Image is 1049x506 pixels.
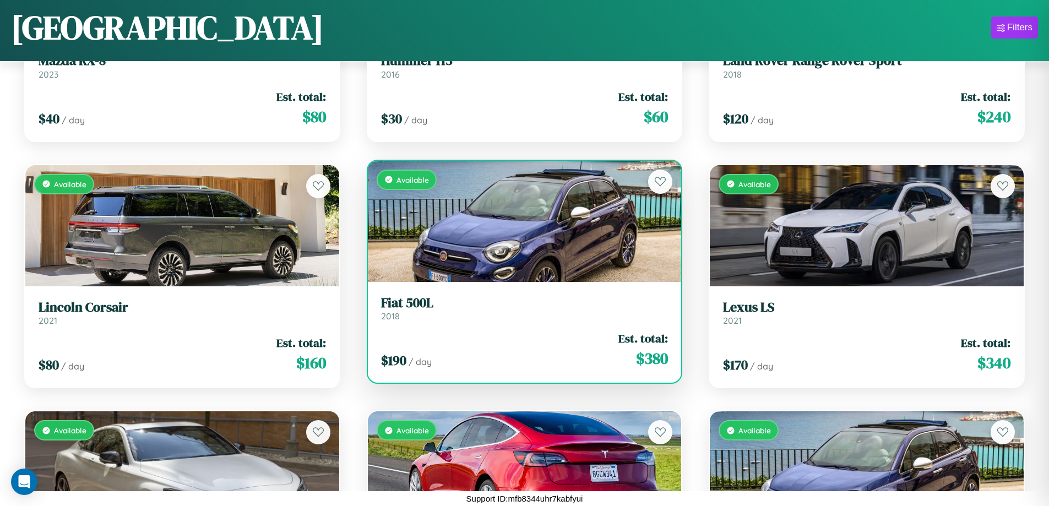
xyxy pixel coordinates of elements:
[381,53,668,69] h3: Hummer H3
[961,89,1010,105] span: Est. total:
[39,69,58,80] span: 2023
[39,53,326,80] a: Mazda RX-82023
[723,110,748,128] span: $ 120
[54,426,86,435] span: Available
[302,106,326,128] span: $ 80
[723,53,1010,80] a: Land Rover Range Rover Sport2018
[738,179,771,189] span: Available
[977,106,1010,128] span: $ 240
[751,115,774,126] span: / day
[636,347,668,369] span: $ 380
[466,491,583,506] p: Support ID: mfb8344uhr7kabfyui
[381,311,400,322] span: 2018
[381,110,402,128] span: $ 30
[54,179,86,189] span: Available
[381,295,668,322] a: Fiat 500L2018
[62,115,85,126] span: / day
[61,361,84,372] span: / day
[381,53,668,80] a: Hummer H32016
[39,300,326,327] a: Lincoln Corsair2021
[381,351,406,369] span: $ 190
[723,53,1010,69] h3: Land Rover Range Rover Sport
[723,300,1010,327] a: Lexus LS2021
[39,315,57,326] span: 2021
[738,426,771,435] span: Available
[618,89,668,105] span: Est. total:
[1007,22,1032,33] div: Filters
[381,69,400,80] span: 2016
[296,352,326,374] span: $ 160
[618,330,668,346] span: Est. total:
[11,469,37,495] div: Open Intercom Messenger
[39,300,326,315] h3: Lincoln Corsair
[991,17,1038,39] button: Filters
[961,335,1010,351] span: Est. total:
[750,361,773,372] span: / day
[11,5,324,50] h1: [GEOGRAPHIC_DATA]
[723,69,742,80] span: 2018
[723,315,742,326] span: 2021
[644,106,668,128] span: $ 60
[39,110,59,128] span: $ 40
[381,295,668,311] h3: Fiat 500L
[39,53,326,69] h3: Mazda RX-8
[396,426,429,435] span: Available
[723,356,748,374] span: $ 170
[39,356,59,374] span: $ 80
[276,89,326,105] span: Est. total:
[396,175,429,184] span: Available
[723,300,1010,315] h3: Lexus LS
[409,356,432,367] span: / day
[977,352,1010,374] span: $ 340
[404,115,427,126] span: / day
[276,335,326,351] span: Est. total:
